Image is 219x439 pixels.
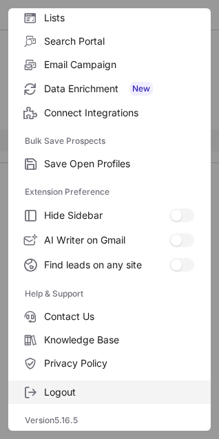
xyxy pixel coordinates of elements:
[8,352,211,375] label: Privacy Policy
[44,107,194,119] span: Connect Integrations
[44,357,194,370] span: Privacy Policy
[44,386,194,398] span: Logout
[8,76,211,101] label: Data Enrichment New
[44,12,194,24] span: Lists
[44,259,169,271] span: Find leads on any site
[8,203,211,228] label: Hide Sidebar
[8,253,211,277] label: Find leads on any site
[8,328,211,352] label: Knowledge Base
[129,82,153,96] span: New
[8,409,211,431] div: Version 5.16.5
[44,334,194,346] span: Knowledge Base
[44,209,169,222] span: Hide Sidebar
[8,228,211,253] label: AI Writer on Gmail
[8,101,211,125] label: Connect Integrations
[8,381,211,404] label: Logout
[8,53,211,76] label: Email Campaign
[44,58,194,71] span: Email Campaign
[25,130,194,152] label: Bulk Save Prospects
[25,283,194,305] label: Help & Support
[8,30,211,53] label: Search Portal
[44,310,194,323] span: Contact Us
[8,305,211,328] label: Contact Us
[44,158,194,170] span: Save Open Profiles
[25,181,194,203] label: Extension Preference
[8,152,211,175] label: Save Open Profiles
[44,35,194,47] span: Search Portal
[44,234,169,246] span: AI Writer on Gmail
[44,82,194,96] span: Data Enrichment
[8,6,211,30] label: Lists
